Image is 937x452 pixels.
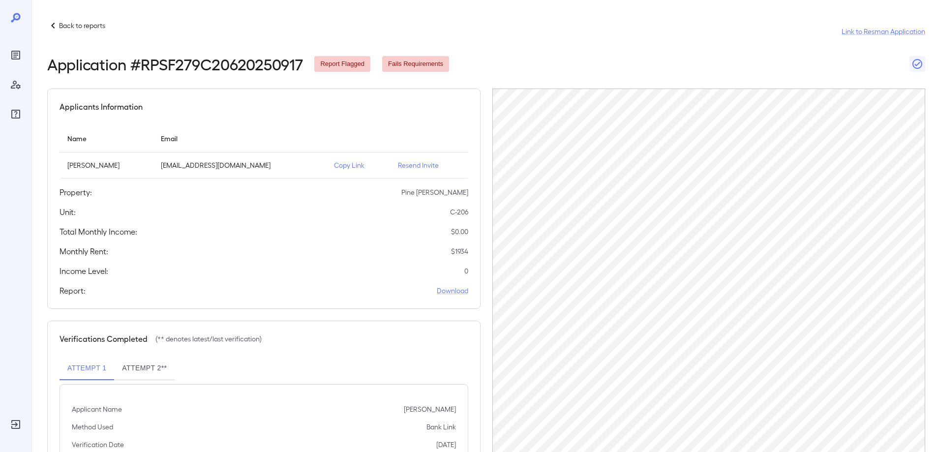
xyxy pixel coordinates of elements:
[60,186,92,198] h5: Property:
[67,160,145,170] p: [PERSON_NAME]
[60,357,114,380] button: Attempt 1
[8,106,24,122] div: FAQ
[314,60,370,69] span: Report Flagged
[8,47,24,63] div: Reports
[59,21,105,30] p: Back to reports
[60,206,76,218] h5: Unit:
[72,404,122,414] p: Applicant Name
[114,357,175,380] button: Attempt 2**
[60,265,108,277] h5: Income Level:
[161,160,318,170] p: [EMAIL_ADDRESS][DOMAIN_NAME]
[60,245,108,257] h5: Monthly Rent:
[60,285,86,297] h5: Report:
[60,124,468,179] table: simple table
[451,227,468,237] p: $ 0.00
[451,246,468,256] p: $ 1934
[436,440,456,450] p: [DATE]
[437,286,468,296] a: Download
[909,56,925,72] button: Close Report
[404,404,456,414] p: [PERSON_NAME]
[464,266,468,276] p: 0
[450,207,468,217] p: C-206
[60,124,153,152] th: Name
[382,60,449,69] span: Fails Requirements
[60,226,137,238] h5: Total Monthly Income:
[334,160,382,170] p: Copy Link
[155,334,262,344] p: (** denotes latest/last verification)
[72,440,124,450] p: Verification Date
[72,422,113,432] p: Method Used
[8,77,24,92] div: Manage Users
[8,417,24,432] div: Log Out
[60,101,143,113] h5: Applicants Information
[47,55,302,73] h2: Application # RPSF279C20620250917
[426,422,456,432] p: Bank Link
[401,187,468,197] p: Pine [PERSON_NAME]
[60,333,148,345] h5: Verifications Completed
[398,160,460,170] p: Resend Invite
[842,27,925,36] a: Link to Resman Application
[153,124,326,152] th: Email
